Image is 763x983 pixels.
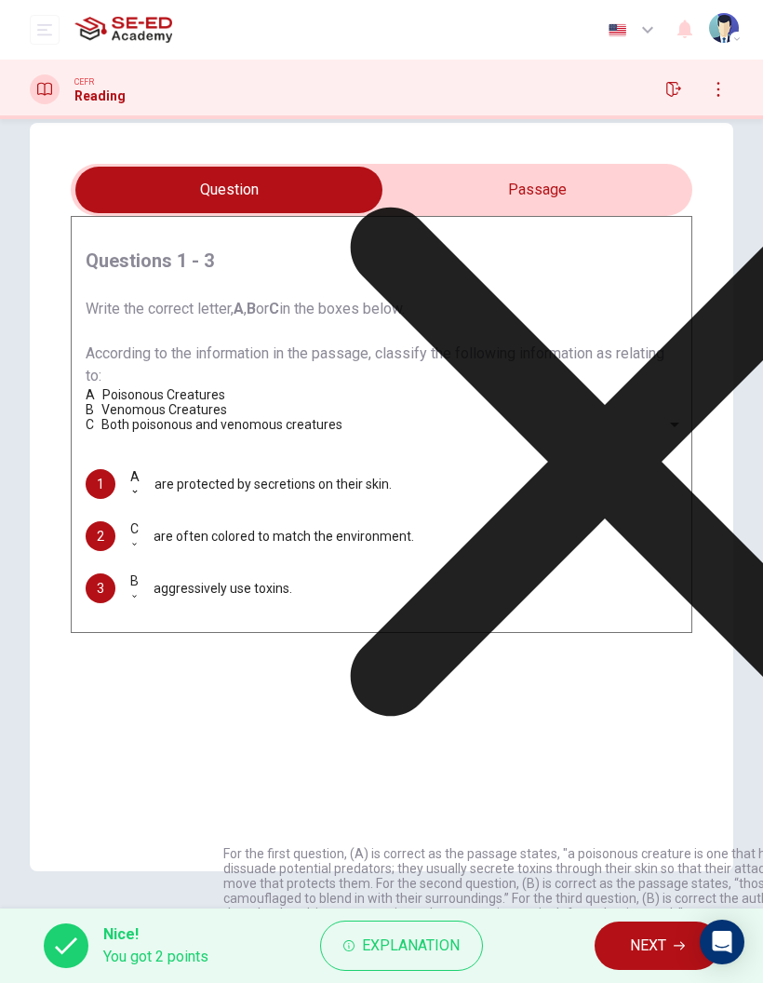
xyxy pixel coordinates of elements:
span: are often colored to match the environment. [154,529,414,544]
span: 2 [97,530,104,543]
div: C [130,521,139,536]
img: en [606,23,629,37]
div: A [130,469,140,484]
h1: Reading [74,88,126,103]
div: A [130,469,140,499]
span: are protected by secretions on their skin. [154,477,392,491]
div: Open Intercom Messenger [700,920,744,964]
span: C [86,417,94,432]
div: B [130,521,139,551]
span: A [86,387,95,402]
h4: Questions 1 - 3 [86,246,677,276]
span: Write the correct letter, , or in the boxes below. According to the information in the passage, c... [86,300,664,384]
span: Both poisonous and venomous creatures [101,417,342,432]
img: Profile picture [709,13,739,43]
span: You got 2 points [103,946,208,968]
span: aggressively use toxins. [154,581,292,596]
div: B [130,573,139,588]
button: open mobile menu [30,15,60,45]
span: Explanation [362,933,460,959]
span: NEXT [630,933,666,959]
span: Venomous Creatures [101,402,227,417]
span: 1 [97,478,104,491]
span: Nice! [103,923,208,946]
img: SE-ED Academy logo [74,11,172,48]
span: 3 [97,582,104,595]
span: Poisonous Creatures [102,387,225,402]
div: B [130,573,139,603]
span: B [86,402,94,417]
span: CEFR [74,75,94,88]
